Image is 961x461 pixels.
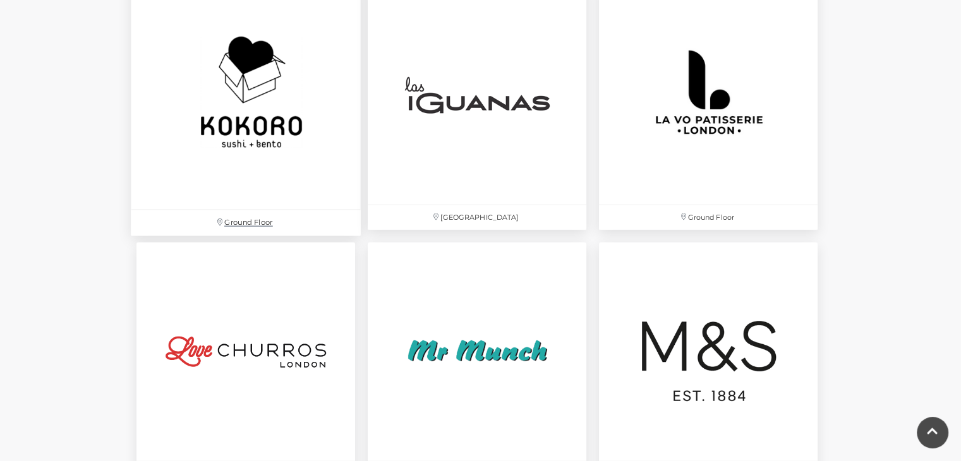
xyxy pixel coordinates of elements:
p: Ground Floor [131,210,361,236]
p: [GEOGRAPHIC_DATA] [368,205,586,230]
p: Ground Floor [599,205,818,230]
